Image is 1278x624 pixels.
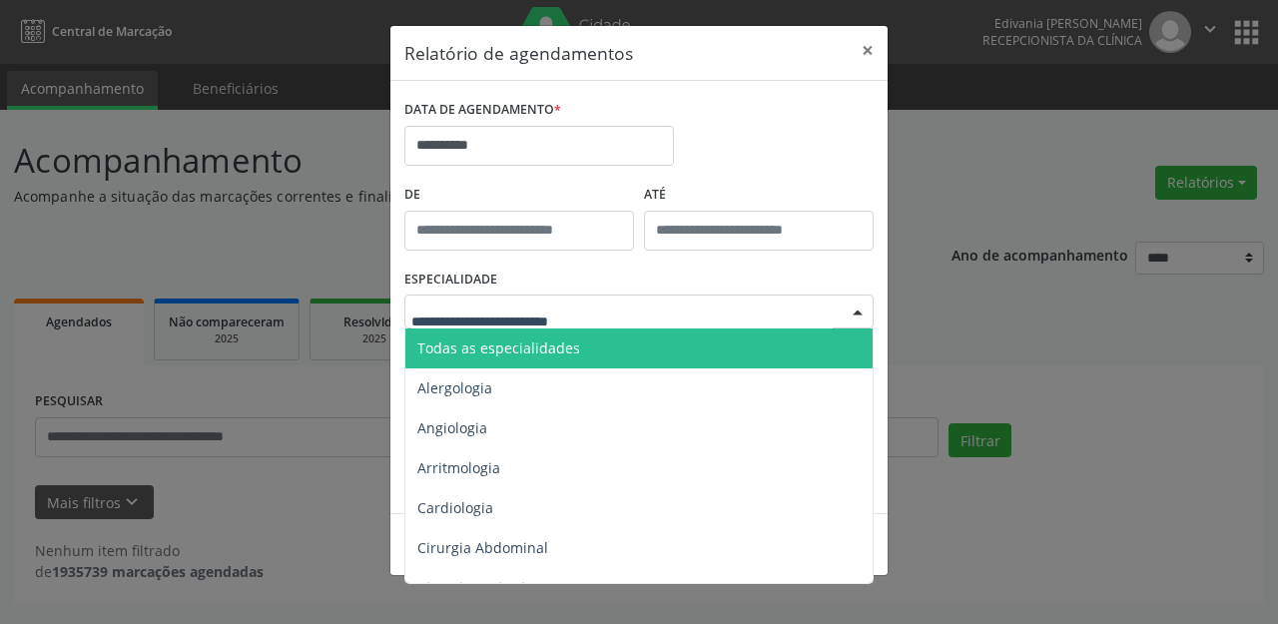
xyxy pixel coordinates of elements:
label: ESPECIALIDADE [404,265,497,296]
span: Arritmologia [417,458,500,477]
h5: Relatório de agendamentos [404,40,633,66]
span: Cirurgia Abdominal [417,538,548,557]
span: Angiologia [417,418,487,437]
button: Close [848,26,888,75]
label: ATÉ [644,180,874,211]
label: De [404,180,634,211]
span: Cirurgia Bariatrica [417,578,540,597]
span: Cardiologia [417,498,493,517]
label: DATA DE AGENDAMENTO [404,95,561,126]
span: Todas as especialidades [417,338,580,357]
span: Alergologia [417,378,492,397]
